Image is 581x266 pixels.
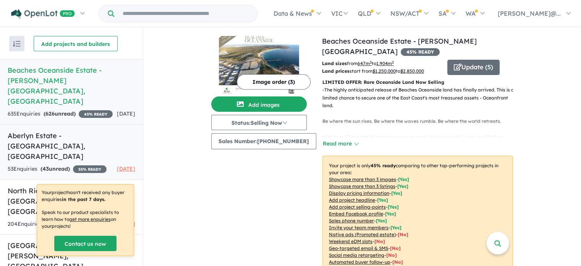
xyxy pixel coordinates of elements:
span: 45 % READY [401,48,440,56]
span: 35 % READY [73,165,107,173]
u: Weekend eDM slots [329,238,372,244]
span: [No] [386,252,397,258]
span: [ Yes ] [376,218,387,224]
button: Update (5) [447,60,500,75]
u: Native ads (Promoted estate) [329,232,396,237]
p: - The highly anticipated release of Beaches Oceanside land has finally arrived. This is a limited... [322,86,519,195]
u: get more enquiries [69,216,111,222]
button: Status:Selling Now [211,115,307,130]
u: Showcase more than 3 images [329,176,396,182]
u: 1,904 m [376,60,394,66]
span: 43 [42,165,49,172]
b: 45 % ready [371,163,396,168]
button: Add images [211,96,307,112]
u: Add project selling-points [329,204,386,210]
img: Beaches Oceanside Estate - Catherine Hill Bay [211,36,307,93]
span: [ Yes ] [391,190,402,196]
span: [DATE] [117,165,135,172]
button: Image order (3) [237,74,311,90]
b: in the past 7 days. [62,196,105,202]
span: [No] [374,238,385,244]
span: 45 % READY [79,110,113,118]
u: $ 1,250,000 [372,68,396,74]
a: Beaches Oceanside Estate - [PERSON_NAME][GEOGRAPHIC_DATA] [322,37,477,56]
h5: Beaches Oceanside Estate - [PERSON_NAME][GEOGRAPHIC_DATA] , [GEOGRAPHIC_DATA] [8,65,135,106]
b: Land sizes [322,60,347,66]
u: Invite your team members [329,225,388,230]
span: [DATE] [117,110,135,117]
u: $ 2,850,000 [400,68,424,74]
span: to [372,60,394,66]
strong: ( unread) [40,165,70,172]
u: 647 m [358,60,372,66]
span: [No] [390,245,401,251]
img: sort.svg [13,41,21,47]
b: Land prices [322,68,350,74]
sup: 2 [370,60,372,64]
span: to [396,68,424,74]
u: Sales phone number [329,218,374,224]
button: Add projects and builders [34,36,118,51]
h5: North Ridge Estate - [GEOGRAPHIC_DATA] , [GEOGRAPHIC_DATA] [8,186,135,217]
div: 53 Enquir ies [8,165,107,174]
strong: ( unread) [44,110,76,117]
span: [ Yes ] [398,176,409,182]
div: 204 Enquir ies [8,220,113,229]
h5: Aberlyn Estate - [GEOGRAPHIC_DATA] , [GEOGRAPHIC_DATA] [8,131,135,162]
u: Embed Facebook profile [329,211,383,217]
span: [No] [392,259,403,265]
p: LIMITED OFFER: Rare Oceanside Land Now Selling [322,78,513,86]
p: Speak to our product specialists to learn how to on your projects ! [42,209,129,230]
u: Social media retargeting [329,252,384,258]
u: Add project headline [329,197,375,203]
span: [ Yes ] [390,225,401,230]
span: [ Yes ] [388,204,399,210]
span: [ Yes ] [377,197,388,203]
img: Openlot PRO Logo White [11,9,75,19]
span: [PERSON_NAME]@... [498,10,561,17]
span: [ Yes ] [397,183,408,189]
p: Your project hasn't received any buyer enquiries [42,189,129,203]
u: Showcase more than 3 listings [329,183,395,189]
p: from [322,60,442,67]
span: 626 [45,110,55,117]
a: Contact us now [54,236,117,251]
button: Sales Number:[PHONE_NUMBER] [211,133,316,149]
div: 635 Enquir ies [8,109,113,119]
u: Display pricing information [329,190,389,196]
span: [No] [398,232,408,237]
u: Geo-targeted email & SMS [329,245,388,251]
button: Read more [322,139,358,148]
p: start from [322,67,442,75]
u: Automated buyer follow-up [329,259,390,265]
sup: 2 [392,60,394,64]
input: Try estate name, suburb, builder or developer [116,5,256,22]
span: [ Yes ] [385,211,396,217]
